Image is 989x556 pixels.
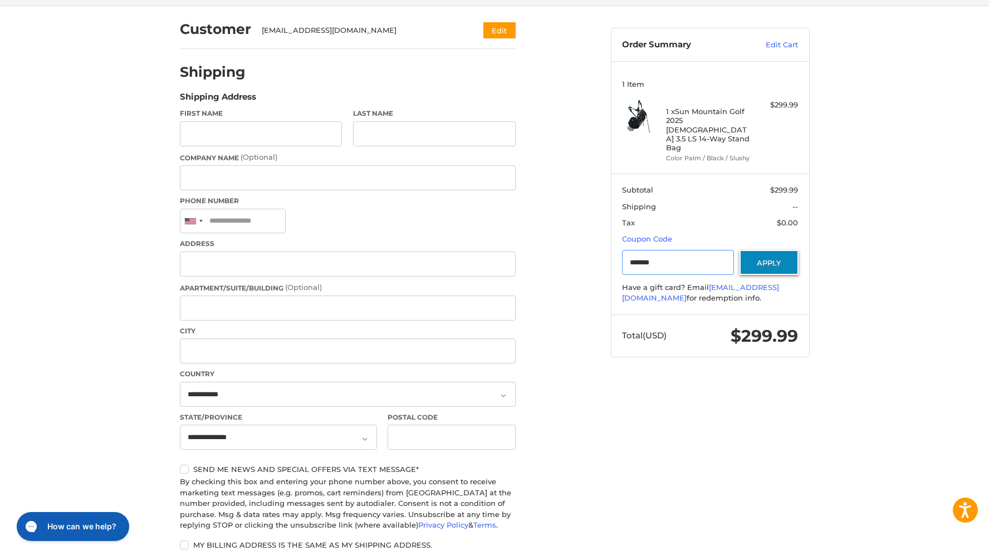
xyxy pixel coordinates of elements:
[777,218,798,227] span: $0.00
[418,520,468,529] a: Privacy Policy
[285,283,322,292] small: (Optional)
[180,326,516,336] label: City
[180,21,251,38] h2: Customer
[180,91,256,109] legend: Shipping Address
[622,250,734,275] input: Gift Certificate or Coupon Code
[180,412,377,422] label: State/Province
[622,330,667,341] span: Total (USD)
[262,25,462,36] div: [EMAIL_ADDRESS][DOMAIN_NAME]
[666,154,751,163] li: Color Palm / Black / Slushy
[483,22,516,38] button: Edit
[180,63,246,81] h2: Shipping
[666,107,751,152] h4: 1 x Sun Mountain Golf 2025 [DEMOGRAPHIC_DATA] 3.5 LS 14-Way Stand Bag
[180,209,206,233] div: United States: +1
[622,234,672,243] a: Coupon Code
[622,80,798,88] h3: 1 Item
[622,218,635,227] span: Tax
[180,152,516,163] label: Company Name
[241,152,277,161] small: (Optional)
[180,476,516,531] div: By checking this box and entering your phone number above, you consent to receive marketing text ...
[180,369,516,379] label: Country
[180,196,516,206] label: Phone Number
[180,540,516,549] label: My billing address is the same as my shipping address.
[792,202,798,211] span: --
[388,412,516,422] label: Postal Code
[622,282,798,304] div: Have a gift card? Email for redemption info.
[770,185,798,194] span: $299.99
[754,100,798,111] div: $299.99
[180,239,516,249] label: Address
[731,326,798,346] span: $299.99
[180,465,516,474] label: Send me news and special offers via text message*
[622,185,653,194] span: Subtotal
[740,250,799,275] button: Apply
[180,109,342,119] label: First Name
[473,520,496,529] a: Terms
[11,508,133,545] iframe: Gorgias live chat messenger
[180,282,516,293] label: Apartment/Suite/Building
[353,109,516,119] label: Last Name
[742,40,798,51] a: Edit Cart
[622,202,656,211] span: Shipping
[622,40,742,51] h3: Order Summary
